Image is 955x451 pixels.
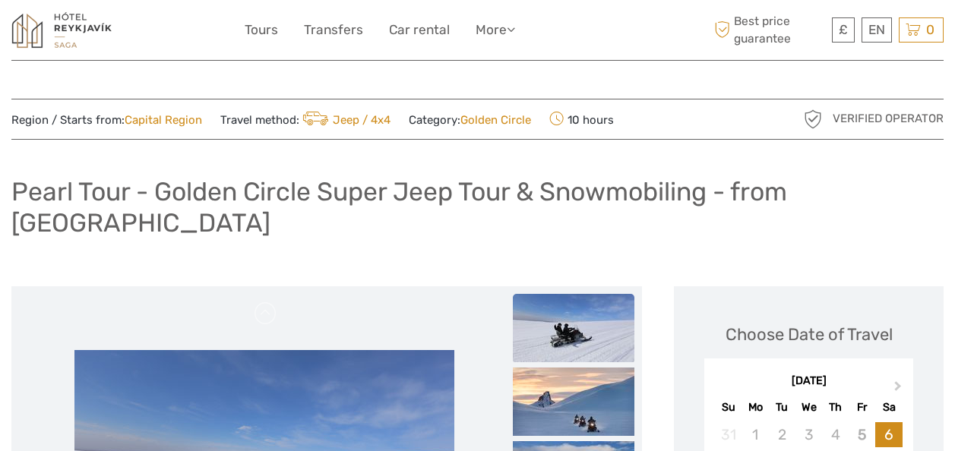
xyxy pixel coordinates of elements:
span: Region / Starts from: [11,112,202,128]
div: Not available Sunday, August 31st, 2025 [715,422,742,447]
div: Sa [875,397,902,418]
img: 639669f3b0314d81813c9e080ae6c491_slider_thumbnail.jpg [513,367,634,436]
a: Transfers [304,19,363,41]
span: 0 [924,22,937,37]
div: Su [715,397,742,418]
div: Tu [769,397,795,418]
a: Car rental [389,19,450,41]
div: [DATE] [704,374,913,389]
div: Fr [849,397,875,418]
a: More [476,19,515,41]
iframe: LiveChat chat widget [742,403,955,451]
a: Capital Region [125,113,202,127]
h1: Pearl Tour - Golden Circle Super Jeep Tour & Snowmobiling - from [GEOGRAPHIC_DATA] [11,176,944,238]
a: Tours [245,19,278,41]
span: 10 hours [549,109,614,130]
div: EN [862,17,892,43]
a: Jeep / 4x4 [299,113,391,127]
span: Category: [409,112,531,128]
img: verified_operator_grey_128.png [801,107,825,131]
img: 1545-f919e0b8-ed97-4305-9c76-0e37fee863fd_logo_small.jpg [11,11,112,49]
span: £ [839,22,848,37]
img: b8822a8826ec45d5825b92fa4f601ae4_slider_thumbnail.jpg [513,294,634,362]
button: Next Month [887,377,912,402]
span: Best price guarantee [710,13,828,46]
a: Golden Circle [460,113,531,127]
div: Th [822,397,849,418]
div: Choose Date of Travel [726,323,893,346]
span: Travel method: [220,109,391,130]
div: We [795,397,822,418]
span: Verified Operator [833,111,944,127]
div: Mo [742,397,769,418]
